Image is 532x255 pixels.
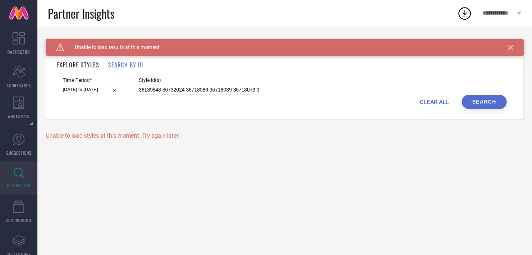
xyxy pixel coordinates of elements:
div: Open download list [457,6,472,21]
h1: SEARCH BY ID [108,60,143,69]
h1: EXPLORE STYLES [57,60,99,69]
span: WORKSPACE [7,113,30,119]
span: Style Id(s) [139,77,259,83]
span: SCORECARDS [7,82,31,89]
span: SUGGESTIONS [6,150,32,156]
span: INSPIRATION [7,182,30,188]
span: Partner Insights [48,5,114,22]
input: Enter comma separated style ids e.g. 12345, 67890 [139,85,259,95]
span: DASHBOARD [7,49,30,55]
div: Back TO Dashboard [46,39,524,45]
div: Unable to load styles at this moment. Try again later. [46,132,524,139]
input: Select time period [63,85,120,94]
span: CDC INSIGHTS [6,217,32,223]
span: Unable to load results at this moment. [64,45,161,50]
span: CLEAR ALL [420,99,449,105]
span: Time Period* [63,77,120,83]
button: Search [462,95,507,109]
